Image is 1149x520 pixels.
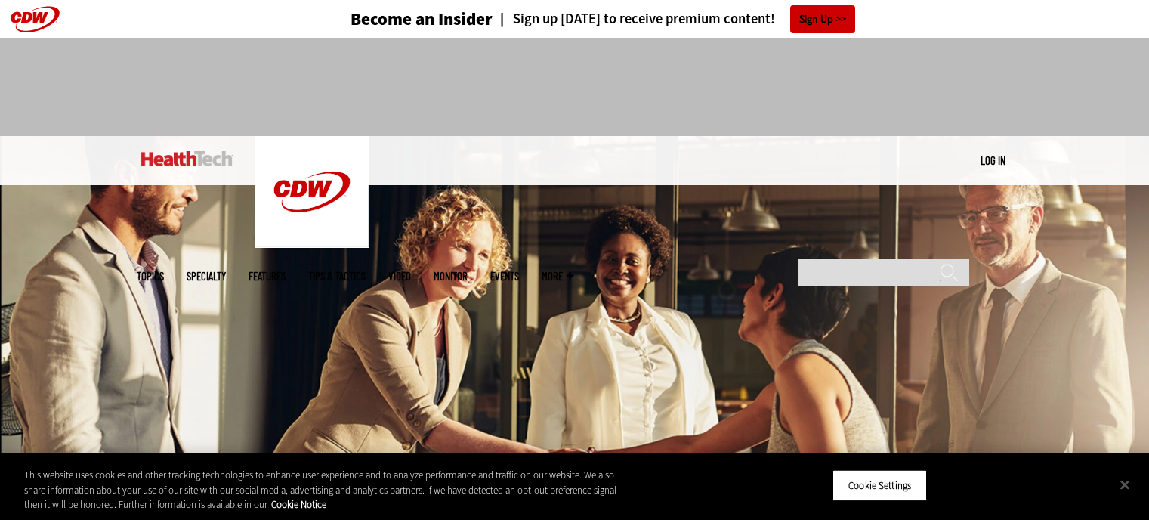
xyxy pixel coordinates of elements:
span: Topics [137,271,164,282]
span: More [542,271,573,282]
span: Specialty [187,271,226,282]
iframe: advertisement [300,53,850,121]
button: Close [1108,468,1141,501]
a: Sign up [DATE] to receive premium content! [493,12,775,26]
div: This website uses cookies and other tracking technologies to enhance user experience and to analy... [24,468,632,512]
a: More information about your privacy [271,498,326,511]
a: Become an Insider [294,11,493,28]
a: CDW [255,236,369,252]
a: MonITor [434,271,468,282]
a: Video [388,271,411,282]
a: Features [249,271,286,282]
h3: Become an Insider [351,11,493,28]
a: Sign Up [790,5,855,33]
img: Home [255,136,369,248]
img: Home [141,151,233,166]
button: Cookie Settings [832,469,927,501]
a: Tips & Tactics [308,271,366,282]
a: Log in [981,153,1005,167]
a: Events [490,271,519,282]
div: User menu [981,153,1005,169]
